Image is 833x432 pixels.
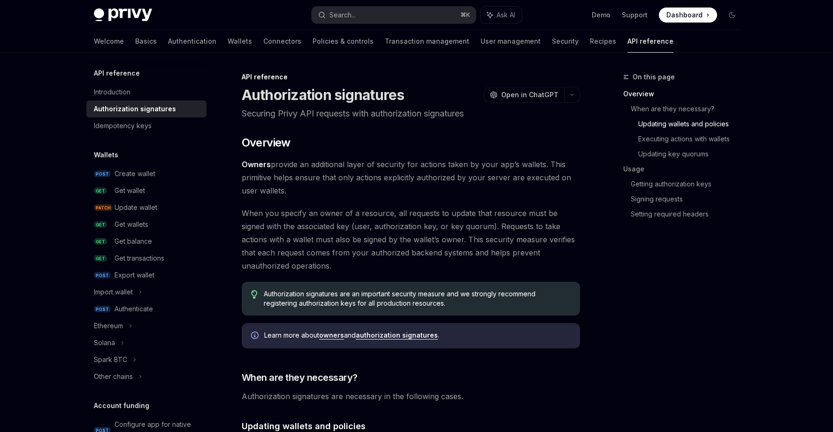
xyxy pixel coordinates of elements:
a: Wallets [228,30,252,53]
a: Owners [242,160,271,170]
a: Welcome [94,30,124,53]
h5: Account funding [94,400,149,411]
div: Get wallets [115,219,148,230]
button: Toggle dark mode [725,8,740,23]
span: GET [94,187,107,194]
span: Ask AI [497,10,515,20]
a: When are they necessary? [631,101,747,116]
span: GET [94,255,107,262]
h5: Wallets [94,149,118,161]
a: Policies & controls [313,30,374,53]
span: provide an additional layer of security for actions taken by your app’s wallets. This primitive h... [242,158,580,197]
div: Other chains [94,371,133,382]
span: Overview [242,135,290,150]
a: Security [552,30,579,53]
div: Authenticate [115,303,153,315]
a: Connectors [263,30,301,53]
a: Demo [592,10,611,20]
a: Basics [135,30,157,53]
div: Import wallet [94,286,133,298]
span: On this page [633,71,675,83]
svg: Tip [251,290,258,299]
a: User management [481,30,541,53]
div: Authorization signatures [94,103,176,115]
div: Search... [329,9,356,21]
button: Search...⌘K [312,7,476,23]
div: Get transactions [115,253,164,264]
a: Recipes [590,30,616,53]
div: Get wallet [115,185,145,196]
div: Idempotency keys [94,120,152,131]
div: Spark BTC [94,354,127,365]
p: Securing Privy API requests with authorization signatures [242,107,580,120]
span: Authorization signatures are an important security measure and we strongly recommend registering ... [264,289,570,308]
a: GETGet transactions [86,250,206,267]
a: GETGet balance [86,233,206,250]
svg: Info [251,332,260,341]
span: PATCH [94,204,113,211]
a: Transaction management [385,30,469,53]
div: Get balance [115,236,152,247]
span: Open in ChatGPT [501,90,558,100]
a: POSTExport wallet [86,267,206,284]
button: Open in ChatGPT [484,87,564,103]
a: authorization signatures [356,331,438,339]
div: Export wallet [115,270,154,281]
a: API reference [627,30,673,53]
div: Create wallet [115,168,155,179]
div: Solana [94,337,115,348]
a: Introduction [86,84,206,100]
span: Learn more about and . [264,331,571,340]
a: Authorization signatures [86,100,206,117]
span: GET [94,238,107,245]
a: owners [319,331,344,339]
a: Setting required headers [631,207,747,222]
a: POSTCreate wallet [86,165,206,182]
div: API reference [242,72,580,82]
a: Idempotency keys [86,117,206,134]
a: POSTAuthenticate [86,301,206,317]
a: GETGet wallet [86,182,206,199]
a: Signing requests [631,192,747,207]
a: Support [622,10,648,20]
span: When you specify an owner of a resource, all requests to update that resource must be signed with... [242,207,580,272]
a: Authentication [168,30,216,53]
span: GET [94,221,107,228]
span: POST [94,272,111,279]
a: Usage [623,162,747,177]
a: Overview [623,86,747,101]
button: Ask AI [481,7,522,23]
a: Updating key quorums [638,147,747,162]
span: ⌘ K [460,11,470,19]
span: Authorization signatures are necessary in the following cases. [242,390,580,403]
div: Update wallet [115,202,157,213]
a: Dashboard [659,8,717,23]
img: dark logo [94,8,152,22]
a: PATCHUpdate wallet [86,199,206,216]
a: Getting authorization keys [631,177,747,192]
span: POST [94,306,111,313]
div: Ethereum [94,320,123,332]
h1: Authorization signatures [242,86,405,103]
a: Updating wallets and policies [638,116,747,131]
span: POST [94,170,111,177]
a: Executing actions with wallets [638,131,747,147]
span: When are they necessary? [242,371,358,384]
h5: API reference [94,68,140,79]
div: Introduction [94,86,130,98]
a: GETGet wallets [86,216,206,233]
span: Dashboard [666,10,703,20]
